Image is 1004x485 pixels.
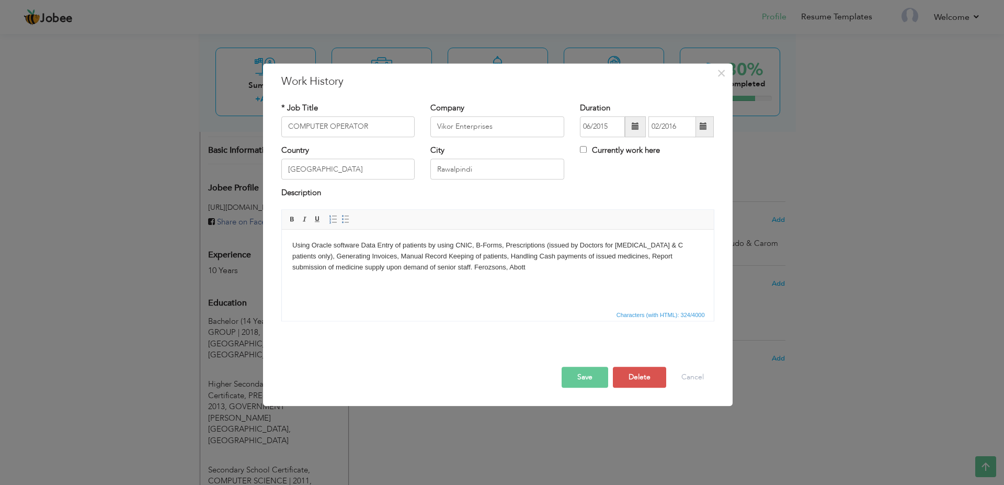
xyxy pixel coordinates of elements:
[430,145,444,156] label: City
[580,145,660,156] label: Currently work here
[613,367,666,388] button: Delete
[281,74,714,89] h3: Work History
[299,213,311,225] a: Italic
[340,213,351,225] a: Insert/Remove Bulleted List
[327,213,339,225] a: Insert/Remove Numbered List
[287,213,298,225] a: Bold
[312,213,323,225] a: Underline
[281,103,318,114] label: * Job Title
[614,310,707,320] span: Characters (with HTML): 324/4000
[281,188,321,199] label: Description
[580,146,587,153] input: Currently work here
[713,65,730,82] button: Close
[648,116,696,137] input: Present
[580,116,625,137] input: From
[717,64,726,83] span: ×
[282,230,714,308] iframe: Rich Text Editor, workEditor
[281,145,309,156] label: Country
[614,310,708,320] div: Statistics
[430,103,464,114] label: Company
[580,103,610,114] label: Duration
[562,367,608,388] button: Save
[671,367,714,388] button: Cancel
